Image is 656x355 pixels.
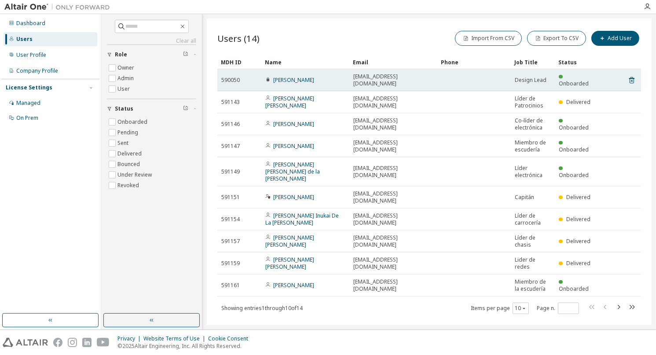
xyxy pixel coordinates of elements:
a: [PERSON_NAME] [PERSON_NAME] [265,234,314,248]
span: Design Lead [515,77,546,84]
label: Sent [117,138,130,148]
label: Bounced [117,159,142,170]
img: youtube.svg [97,338,110,347]
span: Items per page [471,303,529,314]
a: [PERSON_NAME] [273,120,314,128]
span: [EMAIL_ADDRESS][DOMAIN_NAME] [353,139,433,153]
span: Delivered [566,259,590,267]
span: [EMAIL_ADDRESS][DOMAIN_NAME] [353,190,433,204]
a: [PERSON_NAME] [273,76,314,84]
label: Under Review [117,170,154,180]
div: Cookie Consent [208,335,253,342]
span: Onboarded [559,146,589,153]
div: Website Terms of Use [143,335,208,342]
div: Status [558,55,595,69]
span: 591149 [221,168,240,175]
div: License Settings [6,84,52,91]
div: MDH ID [221,55,258,69]
button: 10 [515,305,527,312]
img: linkedin.svg [82,338,92,347]
span: Líder de chasis [515,234,551,248]
div: Privacy [117,335,143,342]
img: facebook.svg [53,338,62,347]
span: [EMAIL_ADDRESS][DOMAIN_NAME] [353,234,433,248]
label: Admin [117,73,136,84]
button: Add User [591,31,639,46]
span: Onboarded [559,80,589,87]
div: On Prem [16,115,38,122]
label: Pending [117,127,140,138]
div: Job Title [514,55,551,69]
span: [EMAIL_ADDRESS][DOMAIN_NAME] [353,95,433,109]
span: Delivered [566,98,590,106]
span: Delivered [566,215,590,223]
span: 591154 [221,216,240,223]
img: instagram.svg [68,338,77,347]
div: User Profile [16,52,46,59]
label: Revoked [117,180,141,191]
a: [PERSON_NAME] [PERSON_NAME] de la [PERSON_NAME] [265,161,320,182]
span: 591157 [221,238,240,245]
span: [EMAIL_ADDRESS][DOMAIN_NAME] [353,165,433,179]
button: Export To CSV [527,31,586,46]
span: Role [115,51,127,58]
span: Líder electrónica [515,165,551,179]
span: Líder de carrocería [515,212,551,226]
span: 590050 [221,77,240,84]
span: [EMAIL_ADDRESS][DOMAIN_NAME] [353,212,433,226]
span: [EMAIL_ADDRESS][DOMAIN_NAME] [353,117,433,131]
div: Dashboard [16,20,45,27]
a: [PERSON_NAME] Inukai De La [PERSON_NAME] [265,212,339,226]
span: Page n. [537,303,579,314]
div: Managed [16,100,40,107]
div: Company Profile [16,67,58,74]
span: 591143 [221,99,240,106]
span: 591159 [221,260,240,267]
a: Clear all [107,37,196,44]
span: Lider de redes [515,256,551,270]
span: [EMAIL_ADDRESS][DOMAIN_NAME] [353,256,433,270]
span: 591146 [221,121,240,128]
span: Showing entries 1 through 10 of 14 [221,304,303,312]
span: Users (14) [217,32,260,44]
span: Delivered [566,193,590,201]
span: Onboarded [559,124,589,131]
button: Import From CSV [455,31,522,46]
a: [PERSON_NAME] [273,193,314,201]
span: Miembro de escudería [515,139,551,153]
span: Líder de Patrocinios [515,95,551,109]
span: 591147 [221,143,240,150]
span: 591161 [221,282,240,289]
a: [PERSON_NAME] [273,142,314,150]
span: [EMAIL_ADDRESS][DOMAIN_NAME] [353,278,433,292]
span: 591151 [221,194,240,201]
span: Delivered [566,237,590,245]
span: Co-líder de electrónica [515,117,551,131]
div: Phone [441,55,507,69]
span: Capitán [515,194,534,201]
span: Clear filter [183,105,188,112]
img: Altair One [4,3,114,11]
span: Clear filter [183,51,188,58]
span: [EMAIL_ADDRESS][DOMAIN_NAME] [353,73,433,87]
div: Email [353,55,434,69]
label: Delivered [117,148,143,159]
button: Role [107,45,196,64]
a: [PERSON_NAME] [PERSON_NAME] [265,256,314,270]
a: [PERSON_NAME] [273,281,314,289]
span: Miembro de la escudería [515,278,551,292]
p: © 2025 Altair Engineering, Inc. All Rights Reserved. [117,342,253,350]
label: User [117,84,132,94]
div: Users [16,36,33,43]
span: Onboarded [559,285,589,292]
label: Onboarded [117,117,149,127]
a: [PERSON_NAME] [PERSON_NAME] [265,95,314,109]
div: Name [265,55,346,69]
span: Onboarded [559,171,589,179]
span: Status [115,105,133,112]
label: Owner [117,63,136,73]
img: altair_logo.svg [3,338,48,347]
button: Status [107,99,196,118]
